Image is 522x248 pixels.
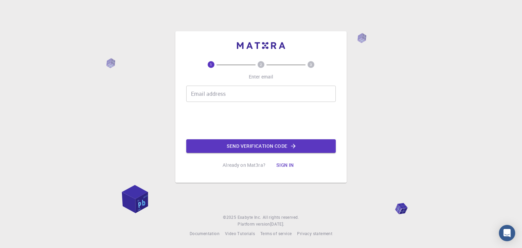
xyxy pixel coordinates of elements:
[297,230,332,237] a: Privacy statement
[223,162,265,169] p: Already on Mat3ra?
[260,231,292,236] span: Terms of service
[499,225,515,241] div: Open Intercom Messenger
[297,231,332,236] span: Privacy statement
[260,62,262,67] text: 2
[249,73,274,80] p: Enter email
[190,230,220,237] a: Documentation
[190,231,220,236] span: Documentation
[271,158,299,172] button: Sign in
[210,62,212,67] text: 1
[238,214,261,221] a: Exabyte Inc.
[225,231,255,236] span: Video Tutorials
[225,230,255,237] a: Video Tutorials
[310,62,312,67] text: 3
[270,221,284,228] a: [DATE].
[263,214,299,221] span: All rights reserved.
[186,139,336,153] button: Send verification code
[238,214,261,220] span: Exabyte Inc.
[209,107,313,134] iframe: reCAPTCHA
[260,230,292,237] a: Terms of service
[270,221,284,227] span: [DATE] .
[223,214,237,221] span: © 2025
[238,221,270,228] span: Platform version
